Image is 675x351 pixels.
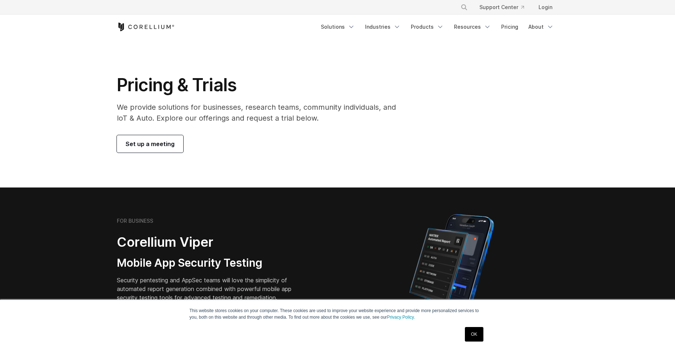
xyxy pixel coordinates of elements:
a: Pricing [497,20,523,33]
a: Support Center [474,1,530,14]
h1: Pricing & Trials [117,74,406,96]
p: We provide solutions for businesses, research teams, community individuals, and IoT & Auto. Explo... [117,102,406,124]
a: Solutions [316,20,359,33]
div: Navigation Menu [316,20,558,33]
p: Security pentesting and AppSec teams will love the simplicity of automated report generation comb... [117,276,303,302]
img: Corellium MATRIX automated report on iPhone showing app vulnerability test results across securit... [397,211,506,338]
button: Search [458,1,471,14]
h3: Mobile App Security Testing [117,256,303,270]
a: Corellium Home [117,23,175,31]
a: About [524,20,558,33]
h2: Corellium Viper [117,234,303,250]
h6: FOR BUSINESS [117,218,153,224]
a: Privacy Policy. [387,315,415,320]
p: This website stores cookies on your computer. These cookies are used to improve your website expe... [189,307,486,320]
a: Industries [361,20,405,33]
span: Set up a meeting [126,140,175,148]
a: Products [406,20,448,33]
a: Resources [450,20,495,33]
a: Login [533,1,558,14]
a: Set up a meeting [117,135,183,153]
a: OK [465,327,483,342]
div: Navigation Menu [452,1,558,14]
